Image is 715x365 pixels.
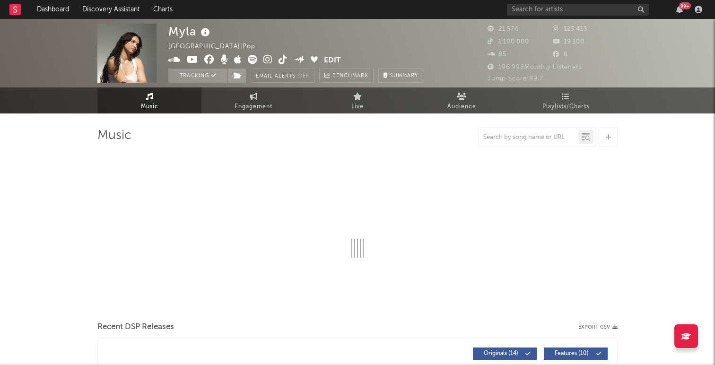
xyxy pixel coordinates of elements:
input: Search by song name or URL [479,134,578,141]
span: Benchmark [332,70,368,82]
span: Recent DSP Releases [97,322,174,333]
span: 85 [488,52,506,58]
span: 196 998 Monthly Listeners [488,64,582,70]
button: 99+ [676,6,683,13]
button: Email AlertsOff [251,69,314,83]
span: Jump Score: 89.7 [488,76,543,82]
a: Benchmark [319,69,374,83]
div: Myla [168,24,212,39]
a: Live [305,87,410,113]
span: 123 413 [553,26,587,32]
a: Music [97,87,201,113]
span: Live [351,101,364,113]
span: 1 100 000 [488,39,529,45]
span: Originals ( 14 ) [479,351,523,356]
span: Engagement [235,101,272,113]
button: Edit [324,55,341,67]
span: 6 [553,52,568,58]
button: Tracking [168,69,227,83]
input: Search for artists [507,4,649,16]
span: Audience [447,101,476,113]
button: Originals(14) [473,348,537,360]
button: Features(10) [544,348,608,360]
span: Playlists/Charts [542,101,589,113]
span: 21 574 [488,26,519,32]
a: Engagement [201,87,305,113]
a: Audience [410,87,514,113]
span: 19 100 [553,39,584,45]
span: Features ( 10 ) [550,351,593,356]
div: 99 + [679,2,691,9]
div: [GEOGRAPHIC_DATA] | Pop [168,41,266,52]
button: Summary [378,69,423,83]
em: Off [298,74,309,79]
a: Playlists/Charts [514,87,618,113]
span: Summary [390,73,418,78]
button: Export CSV [578,324,618,330]
span: Music [141,101,158,113]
